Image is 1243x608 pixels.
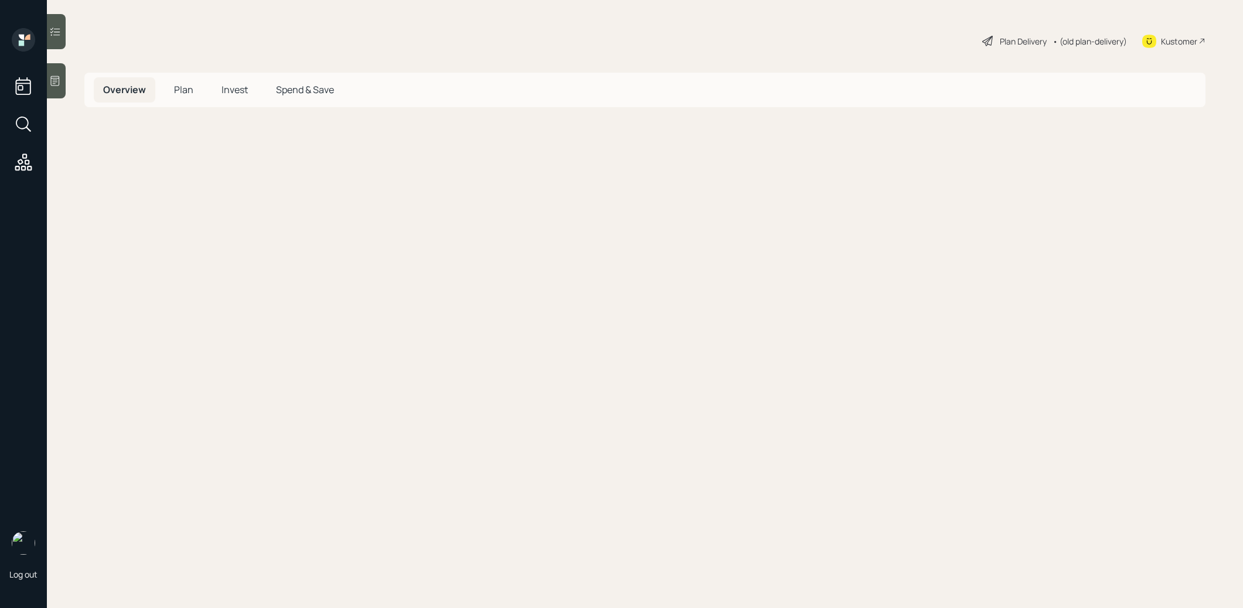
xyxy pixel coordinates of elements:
[12,531,35,555] img: treva-nostdahl-headshot.png
[276,83,334,96] span: Spend & Save
[1000,35,1047,47] div: Plan Delivery
[9,569,38,580] div: Log out
[103,83,146,96] span: Overview
[1161,35,1197,47] div: Kustomer
[222,83,248,96] span: Invest
[174,83,193,96] span: Plan
[1053,35,1127,47] div: • (old plan-delivery)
